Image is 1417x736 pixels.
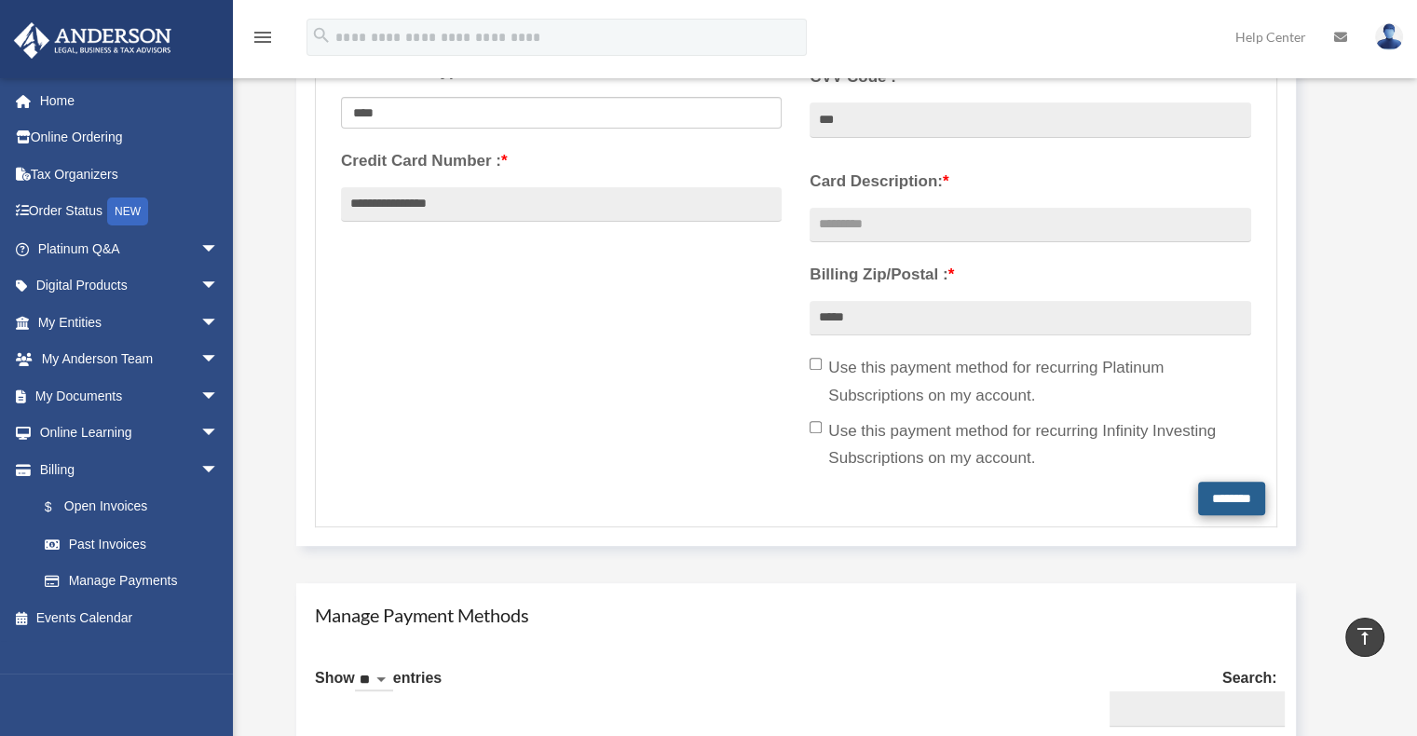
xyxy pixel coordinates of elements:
[26,525,247,563] a: Past Invoices
[200,341,238,379] span: arrow_drop_down
[1102,665,1277,727] label: Search:
[55,496,64,519] span: $
[13,415,247,452] a: Online Learningarrow_drop_down
[107,198,148,225] div: NEW
[252,26,274,48] i: menu
[810,421,822,433] input: Use this payment method for recurring Infinity Investing Subscriptions on my account.
[1110,691,1285,727] input: Search:
[200,415,238,453] span: arrow_drop_down
[200,304,238,342] span: arrow_drop_down
[26,563,238,600] a: Manage Payments
[13,119,247,157] a: Online Ordering
[13,451,247,488] a: Billingarrow_drop_down
[1354,625,1376,647] i: vertical_align_top
[13,267,247,305] a: Digital Productsarrow_drop_down
[13,304,247,341] a: My Entitiesarrow_drop_down
[810,358,822,370] input: Use this payment method for recurring Platinum Subscriptions on my account.
[810,417,1250,473] label: Use this payment method for recurring Infinity Investing Subscriptions on my account.
[1345,618,1384,657] a: vertical_align_top
[13,193,247,231] a: Order StatusNEW
[341,147,782,175] label: Credit Card Number :
[1375,23,1403,50] img: User Pic
[26,488,247,526] a: $Open Invoices
[200,230,238,268] span: arrow_drop_down
[13,599,247,636] a: Events Calendar
[315,602,1277,628] h4: Manage Payment Methods
[311,25,332,46] i: search
[810,168,1250,196] label: Card Description:
[200,377,238,416] span: arrow_drop_down
[8,22,177,59] img: Anderson Advisors Platinum Portal
[252,33,274,48] a: menu
[315,665,442,710] label: Show entries
[810,261,1250,289] label: Billing Zip/Postal :
[13,377,247,415] a: My Documentsarrow_drop_down
[13,156,247,193] a: Tax Organizers
[13,341,247,378] a: My Anderson Teamarrow_drop_down
[355,670,393,691] select: Showentries
[13,230,247,267] a: Platinum Q&Aarrow_drop_down
[200,451,238,489] span: arrow_drop_down
[200,267,238,306] span: arrow_drop_down
[810,354,1250,410] label: Use this payment method for recurring Platinum Subscriptions on my account.
[13,82,247,119] a: Home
